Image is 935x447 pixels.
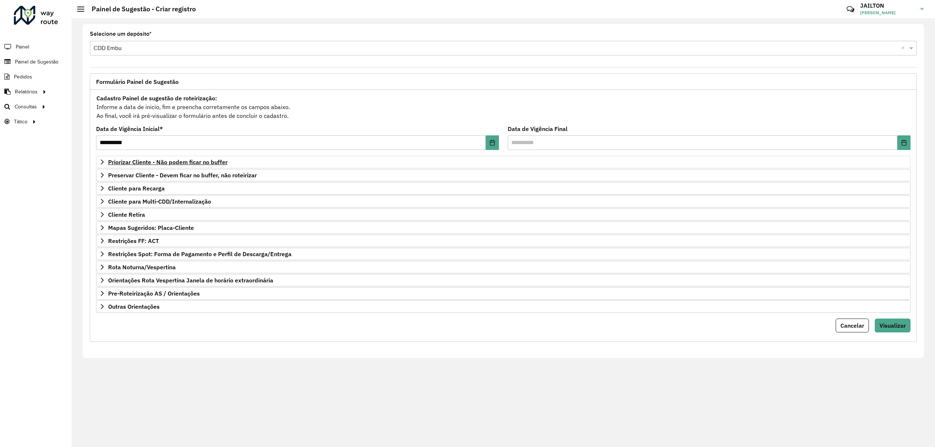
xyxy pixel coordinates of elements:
h2: Painel de Sugestão - Criar registro [84,5,196,13]
a: Orientações Rota Vespertina Janela de horário extraordinária [96,274,911,286]
span: [PERSON_NAME] [860,9,915,16]
h3: JAILTON [860,2,915,9]
span: Consultas [15,103,37,111]
a: Mapas Sugeridos: Placa-Cliente [96,221,911,234]
label: Data de Vigência Inicial [96,124,163,133]
span: Clear all [901,44,908,53]
span: Tático [14,118,27,126]
span: Formulário Painel de Sugestão [96,79,179,85]
label: Selecione um depósito [90,30,152,38]
span: Outras Orientações [108,304,160,309]
label: Data de Vigência Final [508,124,568,133]
span: Visualizar [879,322,906,329]
strong: Cadastro Painel de sugestão de roteirização: [96,95,217,102]
a: Cliente Retira [96,208,911,221]
span: Pre-Roteirização AS / Orientações [108,290,200,296]
span: Cancelar [840,322,864,329]
a: Contato Rápido [843,1,858,17]
a: Restrições FF: ACT [96,235,911,247]
a: Cliente para Recarga [96,182,911,194]
a: Preservar Cliente - Devem ficar no buffer, não roteirizar [96,169,911,181]
span: Painel [16,43,29,51]
a: Rota Noturna/Vespertina [96,261,911,273]
span: Cliente para Recarga [108,185,165,191]
button: Choose Date [897,135,911,150]
a: Restrições Spot: Forma de Pagamento e Perfil de Descarga/Entrega [96,248,911,260]
span: Cliente Retira [108,212,145,217]
a: Cliente para Multi-CDD/Internalização [96,195,911,208]
span: Restrições FF: ACT [108,238,159,244]
span: Cliente para Multi-CDD/Internalização [108,199,211,204]
span: Preservar Cliente - Devem ficar no buffer, não roteirizar [108,172,257,178]
span: Restrições Spot: Forma de Pagamento e Perfil de Descarga/Entrega [108,251,291,257]
button: Choose Date [486,135,499,150]
span: Pedidos [14,73,32,81]
a: Pre-Roteirização AS / Orientações [96,287,911,300]
span: Priorizar Cliente - Não podem ficar no buffer [108,159,228,165]
button: Cancelar [836,319,869,332]
span: Painel de Sugestão [15,58,58,66]
div: Informe a data de inicio, fim e preencha corretamente os campos abaixo. Ao final, você irá pré-vi... [96,93,911,120]
span: Mapas Sugeridos: Placa-Cliente [108,225,194,231]
a: Priorizar Cliente - Não podem ficar no buffer [96,156,911,168]
button: Visualizar [875,319,911,332]
span: Orientações Rota Vespertina Janela de horário extraordinária [108,277,273,283]
span: Relatórios [15,88,38,96]
span: Rota Noturna/Vespertina [108,264,176,270]
a: Outras Orientações [96,300,911,313]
